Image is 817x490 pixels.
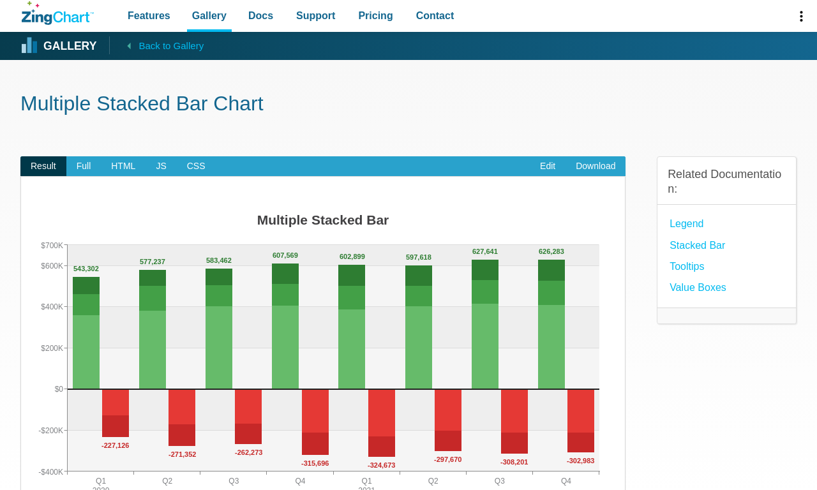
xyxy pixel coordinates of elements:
[530,156,566,177] a: Edit
[101,156,146,177] span: HTML
[20,91,797,119] h1: Multiple Stacked Bar Chart
[177,156,216,177] span: CSS
[22,36,96,56] a: Gallery
[670,279,726,296] a: Value Boxes
[128,7,170,24] span: Features
[139,38,204,54] span: Back to Gallery
[248,7,273,24] span: Docs
[20,156,66,177] span: Result
[43,41,96,52] strong: Gallery
[416,7,454,24] span: Contact
[358,7,393,24] span: Pricing
[670,258,704,275] a: Tooltips
[66,156,101,177] span: Full
[668,167,786,197] h3: Related Documentation:
[109,36,204,54] a: Back to Gallery
[296,7,335,24] span: Support
[146,156,176,177] span: JS
[670,215,703,232] a: Legend
[566,156,626,177] a: Download
[22,1,94,25] a: ZingChart Logo. Click to return to the homepage
[192,7,227,24] span: Gallery
[670,237,725,254] a: Stacked Bar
